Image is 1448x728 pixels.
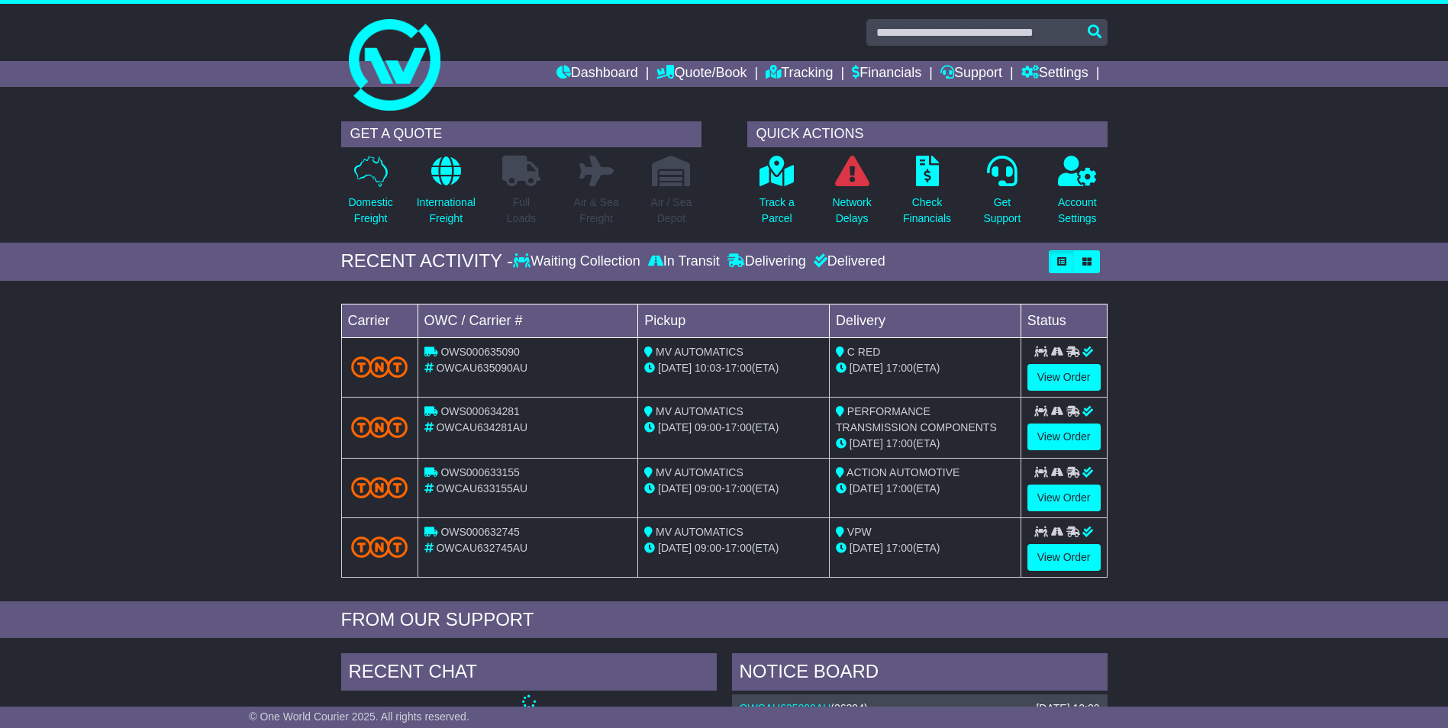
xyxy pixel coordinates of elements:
span: MV AUTOMATICS [656,466,743,478]
div: RECENT ACTIVITY - [341,250,514,272]
p: Check Financials [903,195,951,227]
div: Delivering [724,253,810,270]
span: MV AUTOMATICS [656,346,743,358]
span: OWS000632745 [440,526,520,538]
img: TNT_Domestic.png [351,417,408,437]
span: OWS000634281 [440,405,520,417]
span: [DATE] [850,542,883,554]
span: [DATE] [658,542,692,554]
span: 17:00 [725,542,752,554]
div: - (ETA) [644,360,823,376]
img: TNT_Domestic.png [351,477,408,498]
span: OWS000635090 [440,346,520,358]
span: OWCAU635090AU [436,362,527,374]
span: 17:00 [886,542,913,554]
td: Status [1021,304,1107,337]
a: Track aParcel [759,155,795,235]
span: 17:00 [725,482,752,494]
span: 17:00 [886,362,913,374]
span: MV AUTOMATICS [656,526,743,538]
div: (ETA) [836,481,1014,497]
span: 09:00 [695,421,721,433]
div: - (ETA) [644,420,823,436]
div: RECENT CHAT [341,653,717,694]
p: Domestic Freight [348,195,392,227]
p: Network Delays [832,195,871,227]
a: NetworkDelays [831,155,872,235]
td: OWC / Carrier # [418,304,638,337]
span: OWS000633155 [440,466,520,478]
span: [DATE] [658,482,692,494]
span: VPW [847,526,872,538]
div: - (ETA) [644,540,823,556]
div: [DATE] 12:22 [1036,702,1099,715]
img: TNT_Domestic.png [351,536,408,557]
span: 09:00 [695,482,721,494]
span: [DATE] [850,362,883,374]
p: Air / Sea Depot [651,195,692,227]
span: [DATE] [850,437,883,449]
span: [DATE] [658,421,692,433]
span: 17:00 [886,437,913,449]
span: 26394 [834,702,864,714]
span: 17:00 [886,482,913,494]
td: Carrier [341,304,418,337]
span: OWCAU633155AU [436,482,527,494]
div: QUICK ACTIONS [747,121,1108,147]
span: 17:00 [725,421,752,433]
a: CheckFinancials [902,155,952,235]
span: PERFORMANCE TRANSMISSION COMPONENTS [836,405,997,433]
a: GetSupport [982,155,1021,235]
div: Waiting Collection [513,253,643,270]
span: 17:00 [725,362,752,374]
span: OWCAU632745AU [436,542,527,554]
a: DomesticFreight [347,155,393,235]
a: Settings [1021,61,1088,87]
a: Support [940,61,1002,87]
td: Delivery [829,304,1021,337]
a: View Order [1027,544,1101,571]
a: Financials [852,61,921,87]
span: MV AUTOMATICS [656,405,743,417]
p: Full Loads [502,195,540,227]
span: ACTION AUTOMOTIVE [847,466,959,478]
div: Delivered [810,253,885,270]
div: (ETA) [836,436,1014,452]
p: International Freight [417,195,476,227]
a: Dashboard [556,61,638,87]
div: GET A QUOTE [341,121,701,147]
span: 10:03 [695,362,721,374]
span: [DATE] [850,482,883,494]
img: TNT_Domestic.png [351,356,408,377]
span: C RED [847,346,881,358]
a: View Order [1027,364,1101,391]
a: View Order [1027,424,1101,450]
div: In Transit [644,253,724,270]
a: Tracking [766,61,833,87]
p: Get Support [983,195,1021,227]
a: OWCAU635090AU [740,702,831,714]
a: Quote/Book [656,61,747,87]
div: (ETA) [836,360,1014,376]
div: NOTICE BOARD [732,653,1108,694]
span: [DATE] [658,362,692,374]
div: ( ) [740,702,1100,715]
div: - (ETA) [644,481,823,497]
div: (ETA) [836,540,1014,556]
span: © One World Courier 2025. All rights reserved. [249,710,469,723]
span: OWCAU634281AU [436,421,527,433]
p: Account Settings [1058,195,1097,227]
p: Track a Parcel [759,195,795,227]
a: AccountSettings [1057,155,1098,235]
a: View Order [1027,485,1101,511]
p: Air & Sea Freight [574,195,619,227]
span: 09:00 [695,542,721,554]
a: InternationalFreight [416,155,476,235]
td: Pickup [638,304,830,337]
div: FROM OUR SUPPORT [341,609,1108,631]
